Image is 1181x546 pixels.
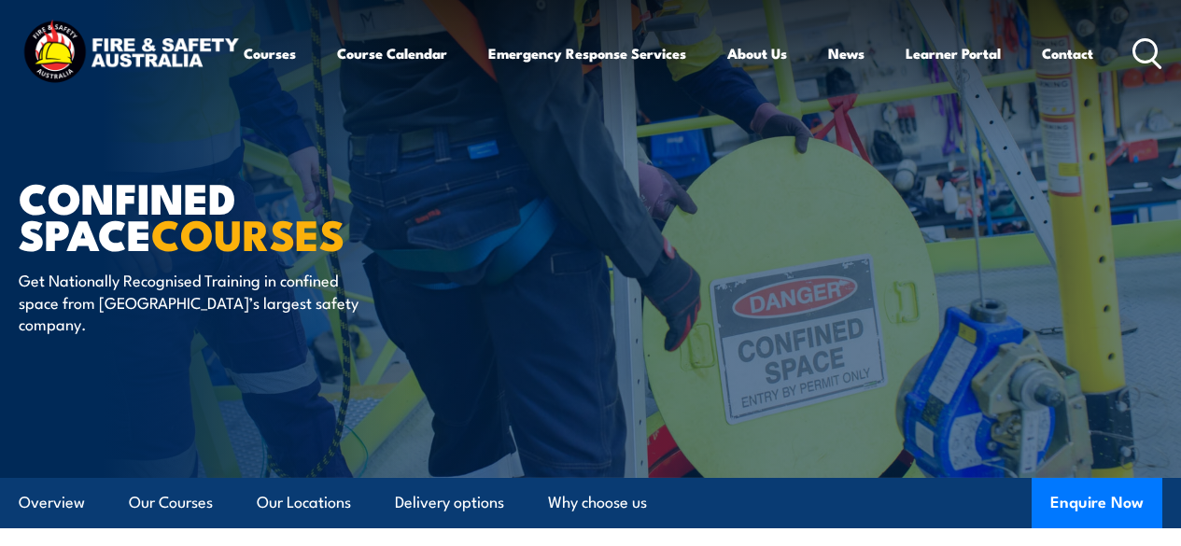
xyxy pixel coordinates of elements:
[488,31,686,76] a: Emergency Response Services
[1032,478,1162,528] button: Enquire Now
[151,201,344,265] strong: COURSES
[257,478,351,527] a: Our Locations
[19,178,480,251] h1: Confined Space
[395,478,504,527] a: Delivery options
[19,478,85,527] a: Overview
[337,31,447,76] a: Course Calendar
[828,31,865,76] a: News
[548,478,647,527] a: Why choose us
[727,31,787,76] a: About Us
[906,31,1001,76] a: Learner Portal
[244,31,296,76] a: Courses
[129,478,213,527] a: Our Courses
[1042,31,1093,76] a: Contact
[19,269,359,334] p: Get Nationally Recognised Training in confined space from [GEOGRAPHIC_DATA]’s largest safety comp...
